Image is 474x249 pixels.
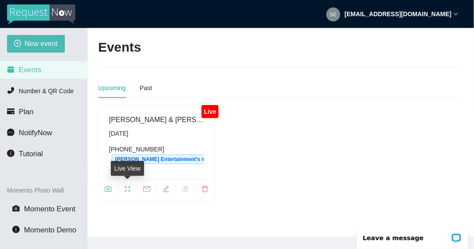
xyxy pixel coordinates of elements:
span: mail [137,186,156,195]
div: Live View [111,161,144,176]
span: camera [99,186,117,195]
strong: [EMAIL_ADDRESS][DOMAIN_NAME] [345,11,452,18]
iframe: LiveChat chat widget [351,221,474,249]
span: camera [12,205,20,212]
span: Momento Demo [24,226,76,234]
span: down [454,12,458,16]
span: NotifyNow [19,129,52,137]
div: Upcoming [98,83,126,93]
span: credit-card [7,108,14,115]
div: Live [202,105,219,118]
button: plus-circleNew event [7,35,65,53]
img: 2aa5e1aa40f62cc2b35335596d90fd03 [326,7,340,21]
span: Tutorial [19,150,43,158]
div: [PHONE_NUMBER] [109,144,204,164]
span: message [7,129,14,136]
span: phone [7,87,14,94]
span: plus-circle [14,40,21,48]
span: info-circle [12,226,20,233]
span: Number & QR Code [19,88,74,95]
span: New event [25,38,58,49]
span: edit [157,186,176,195]
span: [PERSON_NAME] Entertainment's number [112,154,225,164]
div: Past [140,83,152,93]
img: RequestNow [7,4,75,25]
span: delete [195,186,215,195]
h2: Events [98,39,141,56]
div: [DATE] [109,129,204,138]
span: fullscreen [118,186,137,195]
span: calendar [7,66,14,73]
span: bars [176,186,195,195]
span: Momento Event [24,205,76,213]
span: Plan [19,108,34,116]
span: info-circle [7,150,14,157]
div: [PERSON_NAME] & [PERSON_NAME]'s Wedding [109,114,204,125]
span: Events [19,66,41,74]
